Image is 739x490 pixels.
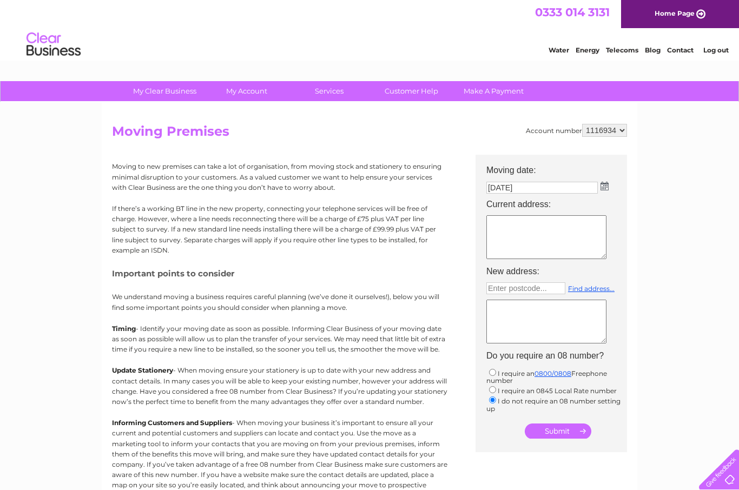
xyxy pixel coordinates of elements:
a: Services [285,81,374,101]
p: If there’s a working BT line in the new property, connecting your telephone services will be free... [112,203,447,255]
h2: Moving Premises [112,124,627,144]
b: Informing Customers and Suppliers [112,419,232,427]
a: My Account [202,81,292,101]
a: Log out [703,46,729,54]
p: - Identify your moving date as soon as possible. Informing Clear Business of your moving date as ... [112,323,447,355]
p: - When moving ensure your stationery is up to date with your new address and contact details. In ... [112,365,447,407]
a: 0333 014 3131 [535,5,610,19]
p: Moving to new premises can take a lot of organisation, from moving stock and stationery to ensuri... [112,161,447,193]
b: Update Stationery [112,366,173,374]
th: Do you require an 08 number? [481,348,632,364]
a: My Clear Business [120,81,209,101]
a: Energy [576,46,599,54]
th: Current address: [481,196,632,213]
p: We understand moving a business requires careful planning (we’ve done it ourselves!), below you w... [112,292,447,312]
div: Clear Business is a trading name of Verastar Limited (registered in [GEOGRAPHIC_DATA] No. 3667643... [115,6,626,52]
img: logo.png [26,28,81,61]
a: 0800/0808 [535,369,571,378]
a: Water [549,46,569,54]
td: I require an Freephone number I require an 0845 Local Rate number I do not require an 08 number s... [481,365,632,415]
a: Telecoms [606,46,638,54]
a: Find address... [568,284,615,293]
b: Timing [112,325,136,333]
input: Submit [525,423,591,439]
a: Blog [645,46,661,54]
th: Moving date: [481,155,632,178]
img: ... [601,182,609,190]
h5: Important points to consider [112,269,447,278]
div: Account number [526,124,627,137]
a: Customer Help [367,81,456,101]
th: New address: [481,263,632,280]
a: Contact [667,46,694,54]
a: Make A Payment [449,81,538,101]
